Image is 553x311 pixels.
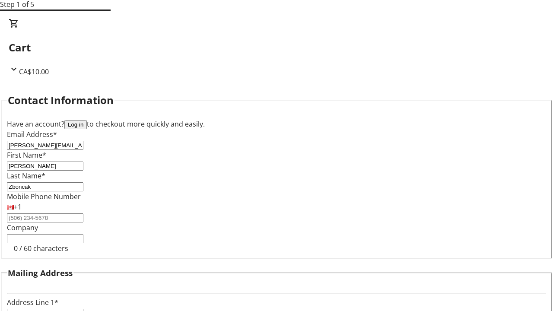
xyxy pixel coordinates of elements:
[7,130,57,139] label: Email Address*
[9,18,544,77] div: CartCA$10.00
[7,213,83,222] input: (506) 234-5678
[7,171,45,181] label: Last Name*
[14,244,68,253] tr-character-limit: 0 / 60 characters
[8,92,114,108] h2: Contact Information
[7,192,81,201] label: Mobile Phone Number
[9,40,544,55] h2: Cart
[64,120,87,129] button: Log in
[7,150,46,160] label: First Name*
[19,67,49,76] span: CA$10.00
[8,267,73,279] h3: Mailing Address
[7,298,58,307] label: Address Line 1*
[7,119,546,129] div: Have an account? to checkout more quickly and easily.
[7,223,38,232] label: Company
